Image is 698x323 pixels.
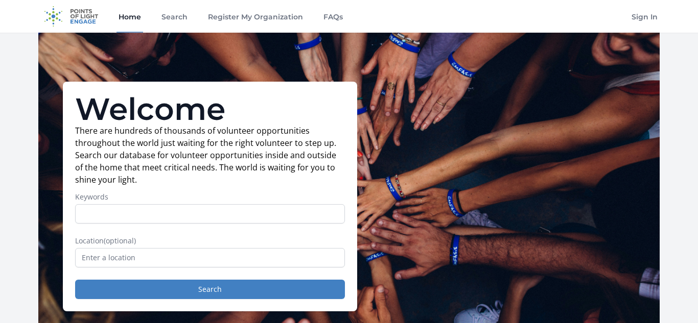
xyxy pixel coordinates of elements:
[75,94,345,125] h1: Welcome
[75,125,345,186] p: There are hundreds of thousands of volunteer opportunities throughout the world just waiting for ...
[75,192,345,202] label: Keywords
[75,248,345,267] input: Enter a location
[75,236,345,246] label: Location
[75,280,345,299] button: Search
[104,236,136,245] span: (optional)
